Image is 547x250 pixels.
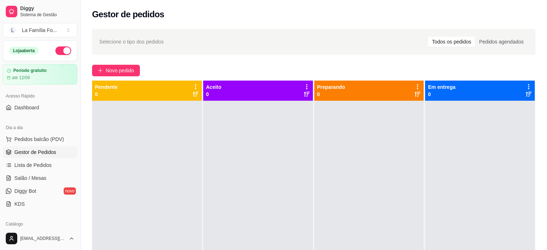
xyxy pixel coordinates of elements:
[106,67,134,74] span: Novo pedido
[3,133,77,145] button: Pedidos balcão (PDV)
[98,68,103,73] span: plus
[14,104,39,111] span: Dashboard
[14,174,46,182] span: Salão / Mesas
[3,23,77,37] button: Select a team
[206,83,222,91] p: Aceito
[9,27,16,34] span: L
[317,91,345,98] p: 0
[55,46,71,55] button: Alterar Status
[428,37,475,47] div: Todos os pedidos
[12,75,30,81] article: até 12/09
[92,9,164,20] h2: Gestor de pedidos
[14,149,56,156] span: Gestor de Pedidos
[3,172,77,184] a: Salão / Mesas
[3,102,77,113] a: Dashboard
[3,185,77,197] a: Diggy Botnovo
[14,200,25,208] span: KDS
[206,91,222,98] p: 0
[428,83,455,91] p: Em entrega
[20,5,74,12] span: Diggy
[13,68,47,73] article: Período gratuito
[3,218,77,230] div: Catálogo
[9,47,39,55] div: Loja aberta
[3,198,77,210] a: KDS
[317,83,345,91] p: Preparando
[95,83,118,91] p: Pendente
[14,187,36,195] span: Diggy Bot
[14,136,64,143] span: Pedidos balcão (PDV)
[3,122,77,133] div: Dia a dia
[99,38,164,46] span: Selecione o tipo dos pedidos
[20,236,66,241] span: [EMAIL_ADDRESS][DOMAIN_NAME]
[3,64,77,85] a: Período gratuitoaté 12/09
[475,37,528,47] div: Pedidos agendados
[95,91,118,98] p: 0
[92,65,140,76] button: Novo pedido
[3,230,77,247] button: [EMAIL_ADDRESS][DOMAIN_NAME]
[3,90,77,102] div: Acesso Rápido
[3,146,77,158] a: Gestor de Pedidos
[428,91,455,98] p: 0
[3,159,77,171] a: Lista de Pedidos
[3,3,77,20] a: DiggySistema de Gestão
[20,12,74,18] span: Sistema de Gestão
[14,162,52,169] span: Lista de Pedidos
[22,27,57,34] div: La Família Fo ...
